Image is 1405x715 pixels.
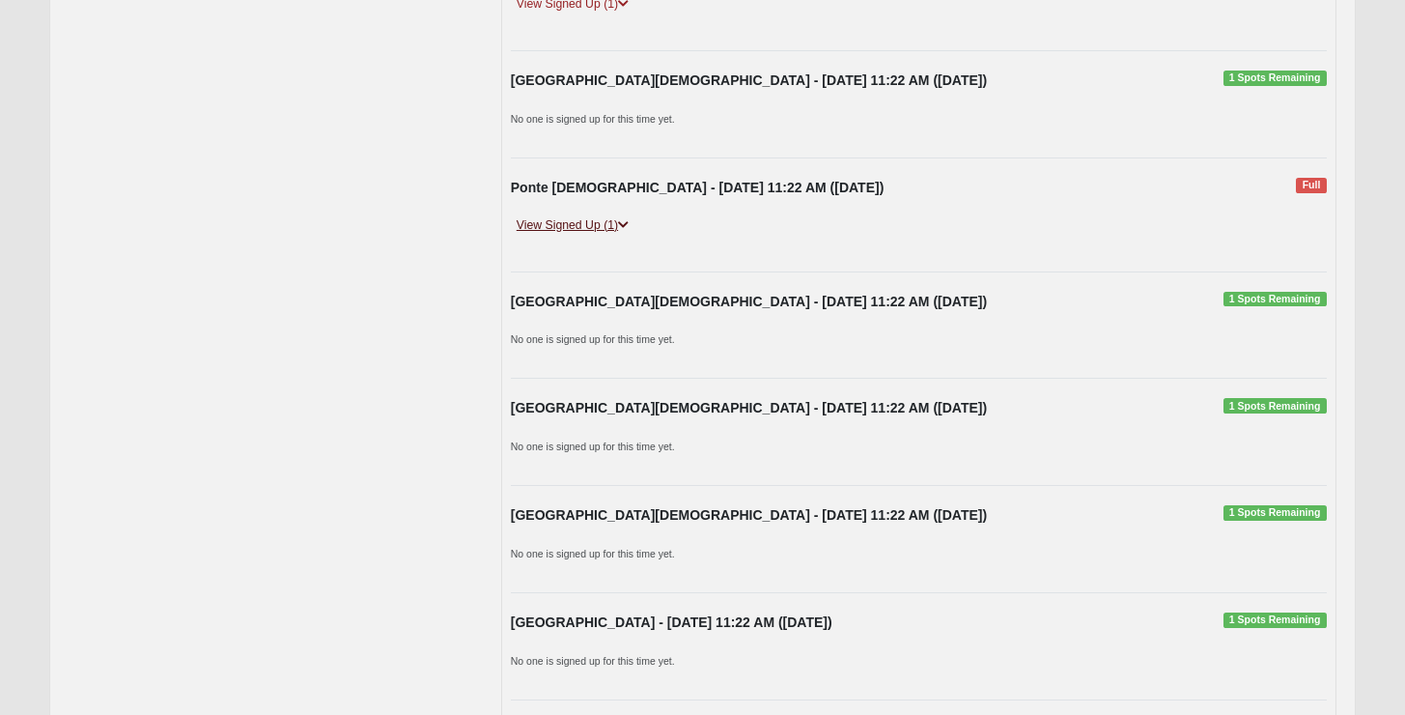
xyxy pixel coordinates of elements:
[511,655,675,667] small: No one is signed up for this time yet.
[511,180,885,195] strong: Ponte [DEMOGRAPHIC_DATA] - [DATE] 11:22 AM ([DATE])
[1223,613,1327,628] span: 1 Spots Remaining
[1223,505,1327,521] span: 1 Spots Remaining
[511,333,675,345] small: No one is signed up for this time yet.
[511,294,987,309] strong: [GEOGRAPHIC_DATA][DEMOGRAPHIC_DATA] - [DATE] 11:22 AM ([DATE])
[511,72,987,88] strong: [GEOGRAPHIC_DATA][DEMOGRAPHIC_DATA] - [DATE] 11:22 AM ([DATE])
[511,507,987,523] strong: [GEOGRAPHIC_DATA][DEMOGRAPHIC_DATA] - [DATE] 11:22 AM ([DATE])
[1223,71,1327,86] span: 1 Spots Remaining
[511,615,832,630] strong: [GEOGRAPHIC_DATA] - [DATE] 11:22 AM ([DATE])
[1223,398,1327,414] span: 1 Spots Remaining
[1223,292,1327,307] span: 1 Spots Remaining
[511,400,987,415] strong: [GEOGRAPHIC_DATA][DEMOGRAPHIC_DATA] - [DATE] 11:22 AM ([DATE])
[511,215,634,236] a: View Signed Up (1)
[511,548,675,559] small: No one is signed up for this time yet.
[1296,178,1326,193] span: Full
[511,113,675,125] small: No one is signed up for this time yet.
[511,441,675,452] small: No one is signed up for this time yet.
